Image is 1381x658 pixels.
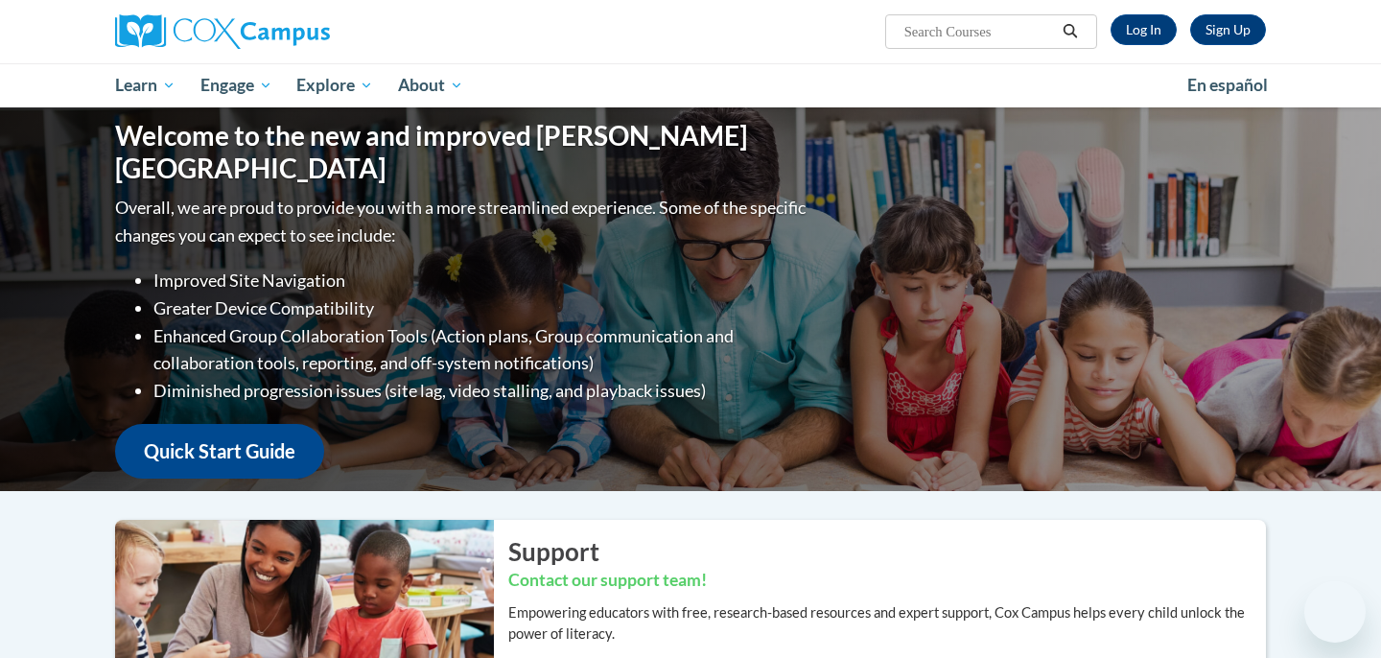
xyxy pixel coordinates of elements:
span: En español [1187,75,1268,95]
li: Improved Site Navigation [153,267,810,294]
iframe: Button to launch messaging window [1304,581,1366,643]
a: About [386,63,476,107]
li: Enhanced Group Collaboration Tools (Action plans, Group communication and collaboration tools, re... [153,322,810,378]
span: Learn [115,74,176,97]
img: Cox Campus [115,14,330,49]
p: Empowering educators with free, research-based resources and expert support, Cox Campus helps eve... [508,602,1266,645]
a: Log In [1111,14,1177,45]
a: Register [1190,14,1266,45]
h3: Contact our support team! [508,569,1266,593]
a: Learn [103,63,188,107]
a: En español [1175,65,1280,106]
a: Explore [284,63,386,107]
button: Search [1056,20,1085,43]
input: Search Courses [902,20,1056,43]
a: Cox Campus [115,14,480,49]
a: Engage [188,63,285,107]
h1: Welcome to the new and improved [PERSON_NAME][GEOGRAPHIC_DATA] [115,120,810,184]
p: Overall, we are proud to provide you with a more streamlined experience. Some of the specific cha... [115,194,810,249]
a: Quick Start Guide [115,424,324,479]
span: About [398,74,463,97]
li: Greater Device Compatibility [153,294,810,322]
span: Explore [296,74,373,97]
li: Diminished progression issues (site lag, video stalling, and playback issues) [153,377,810,405]
span: Engage [200,74,272,97]
div: Main menu [86,63,1295,107]
h2: Support [508,534,1266,569]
